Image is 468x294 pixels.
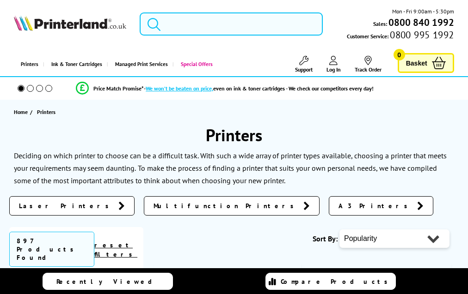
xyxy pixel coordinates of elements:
a: Printers [14,53,43,76]
a: Support [295,56,313,73]
span: Sort By: [313,234,338,243]
span: A3 Printers [339,201,413,210]
a: Laser Printers [9,196,135,216]
b: 0800 840 1992 [388,16,454,29]
a: Managed Print Services [107,53,172,76]
p: To make the process of finding a printer that suits your own personal needs, we have compiled som... [14,163,437,185]
div: - even on ink & toner cartridges - We check our competitors every day! [144,85,374,92]
a: Log In [326,56,341,73]
p: Deciding on which printer to choose can be a difficult task. With such a wide array of printer ty... [14,151,447,173]
span: Laser Printers [19,201,114,210]
li: modal_Promise [5,80,445,96]
span: Price Match Promise* [93,85,144,92]
span: Recently Viewed [56,277,161,286]
span: Customer Service: [347,30,454,41]
img: Printerland Logo [14,15,126,31]
a: Printerland Logo [14,15,126,33]
span: Support [295,66,313,73]
a: Multifunction Printers [144,196,320,216]
span: Compare Products [281,277,393,286]
span: Multifunction Printers [154,201,299,210]
span: 0800 995 1992 [388,30,454,39]
a: Home [14,107,30,117]
span: Sales: [373,19,387,28]
a: A3 Printers [329,196,433,216]
span: Ink & Toner Cartridges [51,53,102,76]
span: Printers [37,108,55,115]
h1: Printers [9,124,459,146]
a: 0800 840 1992 [387,18,454,27]
a: Compare Products [265,273,396,290]
span: We won’t be beaten on price, [146,85,213,92]
span: Basket [406,57,427,69]
a: Special Offers [172,53,217,76]
a: Ink & Toner Cartridges [43,53,107,76]
a: reset filters [94,241,137,258]
span: Log In [326,66,341,73]
a: Basket 0 [398,53,454,73]
span: Mon - Fri 9:00am - 5:30pm [392,7,454,16]
span: 897 Products Found [9,232,94,267]
a: Track Order [355,56,382,73]
a: Recently Viewed [43,273,173,290]
span: 0 [394,49,405,60]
